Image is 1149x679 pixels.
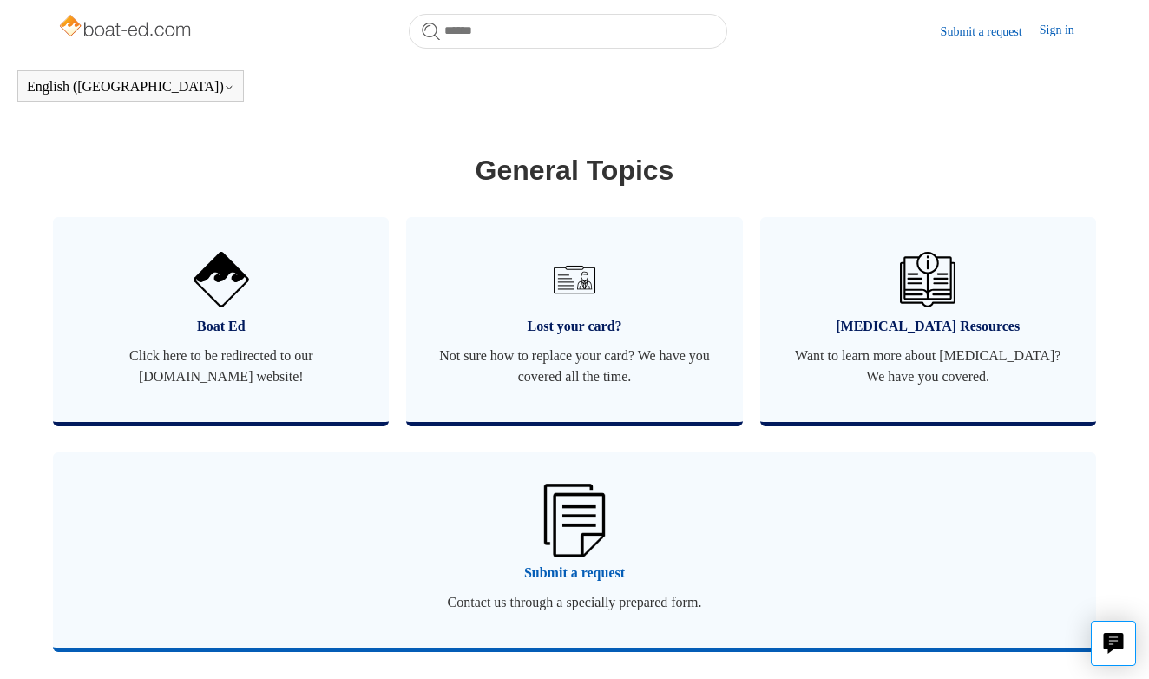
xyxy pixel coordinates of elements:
span: [MEDICAL_DATA] Resources [786,316,1070,337]
button: English ([GEOGRAPHIC_DATA]) [27,79,234,95]
a: Submit a request Contact us through a specially prepared form. [53,452,1096,648]
img: 01HZPCYW3NK71669VZTW7XY4G9 [544,484,605,557]
span: Boat Ed [79,316,363,337]
span: Submit a request [79,563,1070,583]
button: Live chat [1091,621,1136,666]
span: Want to learn more about [MEDICAL_DATA]? We have you covered. [786,346,1070,387]
a: Lost your card? Not sure how to replace your card? We have you covered all the time. [406,217,742,422]
img: 01HZPCYVNCVF44JPJQE4DN11EA [194,252,249,307]
a: [MEDICAL_DATA] Resources Want to learn more about [MEDICAL_DATA]? We have you covered. [760,217,1096,422]
a: Sign in [1040,21,1092,42]
span: Click here to be redirected to our [DOMAIN_NAME] website! [79,346,363,387]
span: Lost your card? [432,316,716,337]
input: Search [409,14,727,49]
span: Not sure how to replace your card? We have you covered all the time. [432,346,716,387]
img: 01HZPCYVT14CG9T703FEE4SFXC [547,252,602,307]
span: Contact us through a specially prepared form. [79,592,1070,613]
a: Submit a request [941,23,1040,41]
img: Boat-Ed Help Center home page [57,10,195,45]
img: 01HZPCYVZMCNPYXCC0DPA2R54M [900,252,955,307]
h1: General Topics [57,149,1092,191]
a: Boat Ed Click here to be redirected to our [DOMAIN_NAME] website! [53,217,389,422]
